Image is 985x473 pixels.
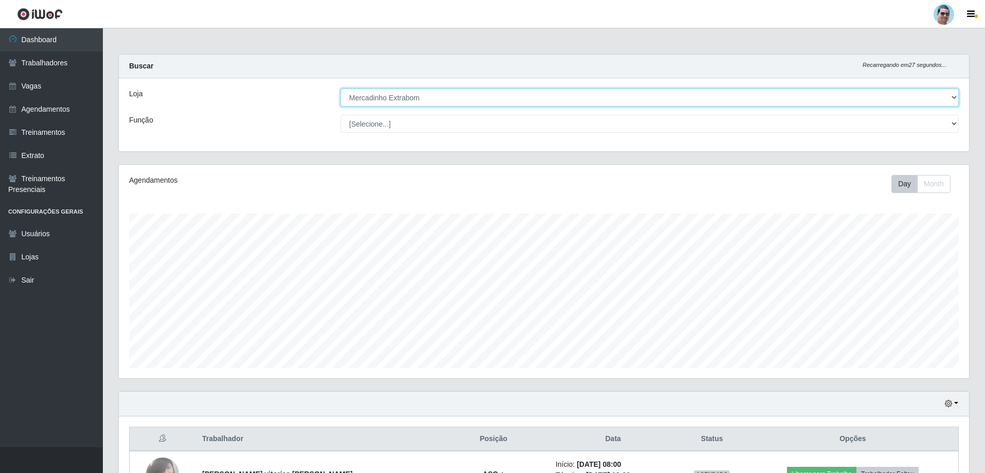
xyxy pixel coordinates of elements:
li: Início: [556,459,671,470]
strong: Buscar [129,62,153,70]
th: Opções [747,427,959,451]
th: Trabalhador [196,427,438,451]
img: CoreUI Logo [17,8,63,21]
label: Função [129,115,153,126]
th: Posição [438,427,549,451]
label: Loja [129,89,142,99]
div: Toolbar with button groups [891,175,959,193]
i: Recarregando em 27 segundos... [863,62,946,68]
button: Day [891,175,918,193]
time: [DATE] 08:00 [577,460,621,468]
div: Agendamentos [129,175,466,186]
th: Status [677,427,747,451]
div: First group [891,175,951,193]
th: Data [549,427,677,451]
button: Month [917,175,951,193]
